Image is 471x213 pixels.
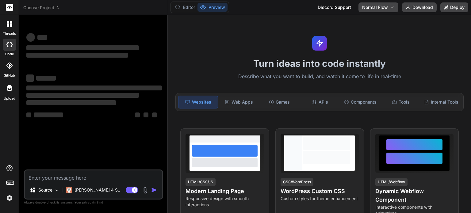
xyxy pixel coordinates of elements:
[37,35,47,40] span: ‌
[402,2,437,12] button: Download
[172,3,197,12] button: Editor
[23,5,60,11] span: Choose Project
[36,76,56,81] span: ‌
[82,200,93,204] span: privacy
[375,187,454,204] h4: Dynamic Webflow Component
[260,96,299,108] div: Games
[300,96,339,108] div: APIs
[135,112,140,117] span: ‌
[26,74,34,82] span: ‌
[358,2,398,12] button: Normal Flow
[5,51,14,57] label: code
[54,188,59,193] img: Pick Models
[38,187,52,193] p: Source
[362,4,388,10] span: Normal Flow
[151,187,157,193] img: icon
[186,187,264,196] h4: Modern Landing Page
[26,45,139,50] span: ‌
[314,2,355,12] div: Discord Support
[75,187,120,193] p: [PERSON_NAME] 4 S..
[4,193,15,203] img: settings
[26,100,116,105] span: ‌
[142,187,149,194] img: attachment
[172,58,467,69] h1: Turn ideas into code instantly
[375,178,408,186] div: HTML/Webflow
[281,178,313,186] div: CSS/WordPress
[24,200,163,205] p: Always double-check its answers. Your in Bind
[152,112,157,117] span: ‌
[186,196,264,208] p: Responsive design with smooth interactions
[66,187,72,193] img: Claude 4 Sonnet
[172,73,467,81] p: Describe what you want to build, and watch it come to life in real-time
[26,53,128,58] span: ‌
[26,112,31,117] span: ‌
[341,96,380,108] div: Components
[219,96,258,108] div: Web Apps
[281,187,359,196] h4: WordPress Custom CSS
[381,96,420,108] div: Tools
[186,178,216,186] div: HTML/CSS/JS
[26,86,162,90] span: ‌
[34,112,63,117] span: ‌
[26,93,139,98] span: ‌
[26,33,35,42] span: ‌
[3,31,16,36] label: threads
[422,96,461,108] div: Internal Tools
[4,96,15,101] label: Upload
[144,112,148,117] span: ‌
[197,3,228,12] button: Preview
[178,96,218,108] div: Websites
[4,73,15,78] label: GitHub
[440,2,468,12] button: Deploy
[281,196,359,202] p: Custom styles for theme enhancement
